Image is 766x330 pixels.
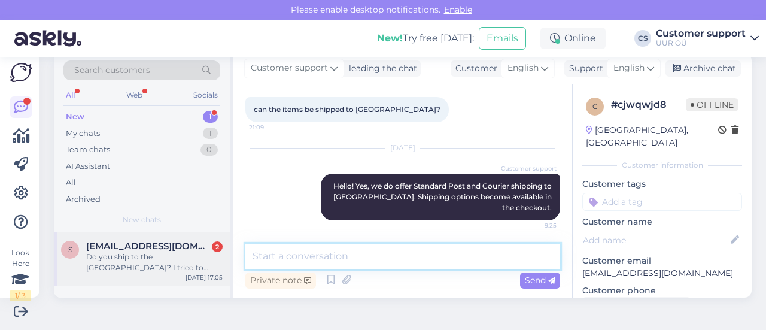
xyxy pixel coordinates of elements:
[582,160,742,171] div: Customer information
[656,29,746,38] div: Customer support
[186,273,223,282] div: [DATE] 17:05
[333,181,554,212] span: Hello! Yes, we do offer Standard Post and Courier shipping to [GEOGRAPHIC_DATA]. Shipping options...
[582,193,742,211] input: Add a tag
[254,105,440,114] span: can the items be shipped to [GEOGRAPHIC_DATA]?
[582,255,742,267] p: Customer email
[440,4,476,15] span: Enable
[634,30,651,47] div: CS
[86,241,211,252] span: Scervine@gmail.com
[451,62,497,75] div: Customer
[512,221,557,230] span: 9:25
[66,193,101,205] div: Archived
[507,62,539,75] span: English
[583,234,728,247] input: Add name
[66,144,110,156] div: Team chats
[86,252,223,273] div: Do you ship to the [GEOGRAPHIC_DATA]? I tried to place and order, but when I get fill all require...
[203,128,218,140] div: 1
[124,87,145,103] div: Web
[525,275,555,286] span: Send
[10,290,31,301] div: 1 / 3
[68,245,72,254] span: S
[123,214,161,225] span: New chats
[10,247,31,301] div: Look Here
[249,123,294,132] span: 21:09
[564,62,603,75] div: Support
[377,31,474,46] div: Try free [DATE]:
[501,164,557,173] span: Customer support
[582,216,742,228] p: Customer name
[582,267,742,280] p: [EMAIL_ADDRESS][DOMAIN_NAME]
[203,111,218,123] div: 1
[656,38,746,48] div: UUR OÜ
[200,144,218,156] div: 0
[377,32,403,44] b: New!
[592,102,598,111] span: c
[586,124,718,149] div: [GEOGRAPHIC_DATA], [GEOGRAPHIC_DATA]
[10,63,32,82] img: Askly Logo
[611,98,686,112] div: # cjwqwjd8
[63,87,77,103] div: All
[665,60,741,77] div: Archive chat
[66,177,76,189] div: All
[582,178,742,190] p: Customer tags
[74,64,150,77] span: Search customers
[66,111,84,123] div: New
[245,273,316,289] div: Private note
[479,27,526,50] button: Emails
[656,29,759,48] a: Customer supportUUR OÜ
[212,241,223,252] div: 2
[344,62,417,75] div: leading the chat
[66,161,110,172] div: AI Assistant
[191,87,220,103] div: Socials
[686,98,738,111] span: Offline
[582,297,691,313] div: Request phone number
[66,128,100,140] div: My chats
[613,62,645,75] span: English
[245,143,560,153] div: [DATE]
[251,62,328,75] span: Customer support
[582,284,742,297] p: Customer phone
[540,28,606,49] div: Online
